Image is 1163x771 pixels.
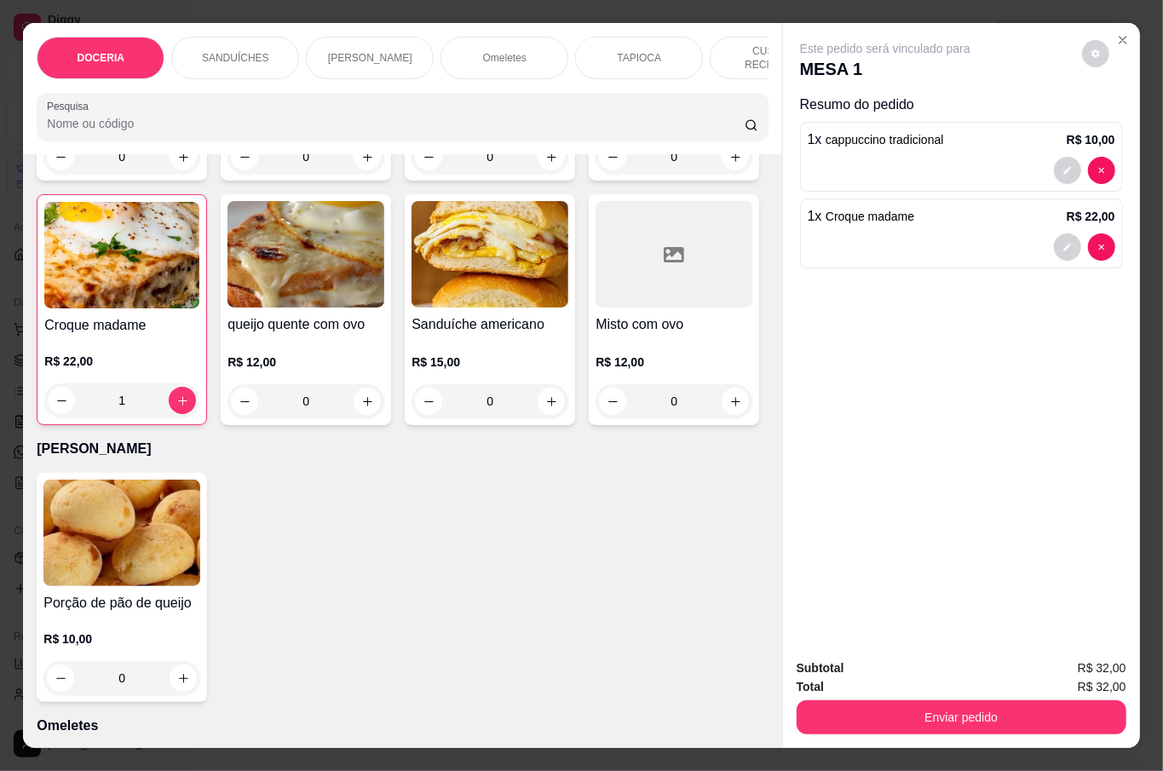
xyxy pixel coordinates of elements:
span: R$ 32,00 [1078,677,1126,696]
button: increase-product-quantity [354,143,381,170]
button: decrease-product-quantity [415,143,442,170]
button: decrease-product-quantity [599,388,626,415]
strong: Subtotal [797,661,844,675]
p: R$ 12,00 [227,354,384,371]
span: R$ 32,00 [1078,659,1126,677]
button: Close [1109,26,1137,54]
p: R$ 10,00 [1067,131,1115,148]
button: increase-product-quantity [722,388,749,415]
button: decrease-product-quantity [415,388,442,415]
button: decrease-product-quantity [1088,157,1115,184]
span: Croque madame [826,210,914,223]
p: Omeletes [37,716,768,736]
p: SANDUÍCHES [202,51,269,65]
img: product-image [227,201,384,308]
button: increase-product-quantity [538,388,565,415]
p: 1 x [808,206,915,227]
button: increase-product-quantity [538,143,565,170]
img: product-image [44,202,199,308]
button: increase-product-quantity [169,387,196,414]
img: product-image [43,480,200,586]
button: increase-product-quantity [722,143,749,170]
button: decrease-product-quantity [1054,233,1081,261]
p: R$ 12,00 [596,354,752,371]
p: R$ 22,00 [1067,208,1115,225]
button: increase-product-quantity [170,143,197,170]
img: product-image [412,201,568,308]
p: [PERSON_NAME] [328,51,412,65]
label: Pesquisa [47,99,95,113]
button: decrease-product-quantity [47,143,74,170]
p: 1 x [808,129,944,150]
h4: Misto com ovo [596,314,752,335]
p: MESA 1 [800,57,970,81]
h4: Sanduíche americano [412,314,568,335]
p: Este pedido será vinculado para [800,40,970,57]
p: R$ 15,00 [412,354,568,371]
p: CUSCUZ RECHEADO [724,44,823,72]
button: increase-product-quantity [354,388,381,415]
p: DOCERIA [78,51,124,65]
h4: Croque madame [44,315,199,336]
p: Omeletes [483,51,527,65]
strong: Total [797,680,824,693]
button: Enviar pedido [797,700,1126,734]
button: decrease-product-quantity [1082,40,1109,67]
button: decrease-product-quantity [1054,157,1081,184]
input: Pesquisa [47,115,745,132]
span: cappuccino tradicional [826,133,944,147]
button: decrease-product-quantity [599,143,626,170]
p: TAPIOCA [617,51,661,65]
p: Resumo do pedido [800,95,1123,115]
button: decrease-product-quantity [231,143,258,170]
p: R$ 22,00 [44,353,199,370]
h4: queijo quente com ovo [227,314,384,335]
p: R$ 10,00 [43,630,200,647]
p: [PERSON_NAME] [37,439,768,459]
button: decrease-product-quantity [231,388,258,415]
button: decrease-product-quantity [48,387,75,414]
button: decrease-product-quantity [1088,233,1115,261]
h4: Porção de pão de queijo [43,593,200,613]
